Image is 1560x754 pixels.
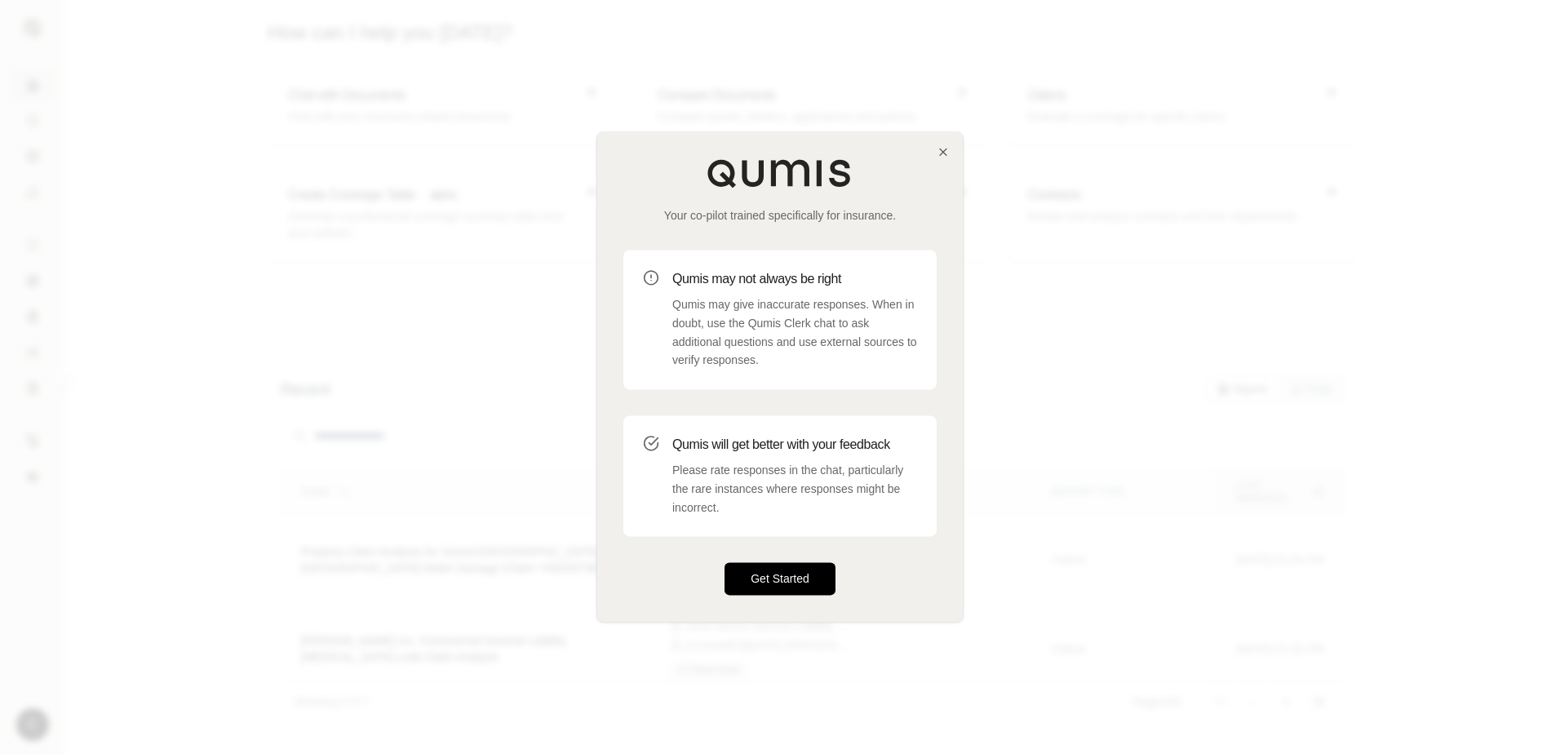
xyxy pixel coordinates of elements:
p: Please rate responses in the chat, particularly the rare instances where responses might be incor... [672,461,917,517]
img: Qumis Logo [707,158,853,188]
h3: Qumis will get better with your feedback [672,435,917,455]
button: Get Started [725,563,835,596]
p: Qumis may give inaccurate responses. When in doubt, use the Qumis Clerk chat to ask additional qu... [672,295,917,370]
h3: Qumis may not always be right [672,269,917,289]
p: Your co-pilot trained specifically for insurance. [623,207,937,224]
